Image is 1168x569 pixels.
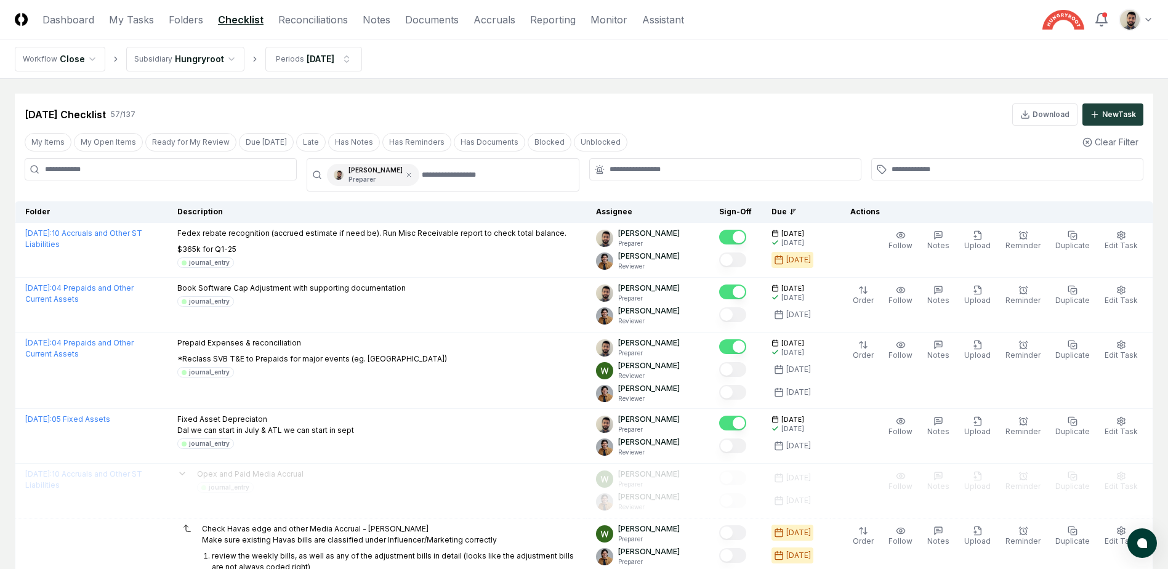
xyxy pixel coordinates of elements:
button: Notes [925,414,952,440]
p: [PERSON_NAME] [618,437,680,448]
div: Workflow [23,54,57,65]
button: Mark complete [719,284,746,299]
p: Preparer [618,557,680,567]
button: Edit Task [1102,523,1140,549]
button: Reminder [1003,523,1043,549]
div: journal_entry [189,258,230,267]
div: [DATE] [786,387,811,398]
button: Order [850,337,876,363]
span: Duplicate [1055,350,1090,360]
a: Assistant [642,12,684,27]
div: New Task [1102,109,1136,120]
button: Duplicate [1053,228,1092,254]
button: Ready for My Review [145,133,236,151]
img: d09822cc-9b6d-4858-8d66-9570c114c672_214030b4-299a-48fd-ad93-fc7c7aef54c6.png [596,284,613,302]
div: [DATE] [781,424,804,434]
button: Mark complete [719,339,746,354]
div: [DATE] [786,550,811,561]
span: Follow [888,350,912,360]
span: [DATE] [781,229,804,238]
th: Assignee [586,201,709,223]
button: Blocked [528,133,571,151]
button: Download [1012,103,1077,126]
p: [PERSON_NAME] [618,523,680,535]
button: Duplicate [1053,283,1092,309]
p: Preparer [618,535,680,544]
p: Preparer [618,349,680,358]
a: Accruals [473,12,515,27]
p: $365k for Q1-25 [177,244,566,255]
p: Fedex rebate recognition (accrued estimate if need be). Run Misc Receivable report to check total... [177,228,566,239]
img: ACg8ocIj8Ed1971QfF93IUVvJX6lPm3y0CRToLvfAg4p8TYQk6NAZIo=s96-c [596,385,613,402]
th: Folder [15,201,167,223]
button: Due Today [239,133,294,151]
button: Has Reminders [382,133,451,151]
a: Checklist [218,12,264,27]
span: Edit Task [1105,427,1138,436]
button: Upload [962,337,993,363]
button: Notes [925,337,952,363]
span: Notes [927,241,949,250]
span: Reminder [1005,296,1041,305]
button: Reminder [1003,337,1043,363]
div: [DATE] [307,52,334,65]
button: Periods[DATE] [265,47,362,71]
p: [PERSON_NAME] [618,305,680,317]
span: [DATE] [781,284,804,293]
span: Duplicate [1055,241,1090,250]
p: [PERSON_NAME] [618,337,680,349]
th: Sign-Off [709,201,762,223]
button: Reminder [1003,228,1043,254]
span: Order [853,536,874,546]
span: [DATE] [781,415,804,424]
img: Logo [15,13,28,26]
div: journal_entry [189,368,230,377]
a: Folders [169,12,203,27]
button: Order [850,283,876,309]
button: Mark complete [719,525,746,540]
span: [DATE] : [25,338,52,347]
span: Upload [964,427,991,436]
img: d09822cc-9b6d-4858-8d66-9570c114c672_214030b4-299a-48fd-ad93-fc7c7aef54c6.png [596,230,613,247]
div: Periods [276,54,304,65]
p: Fixed Asset Depreciaton Dal we can start in July & ATL we can start in sept [177,414,354,436]
button: Upload [962,414,993,440]
span: Order [853,350,874,360]
button: Mark complete [719,252,746,267]
button: Notes [925,228,952,254]
button: Mark complete [719,548,746,563]
img: d09822cc-9b6d-4858-8d66-9570c114c672_214030b4-299a-48fd-ad93-fc7c7aef54c6.png [596,339,613,357]
p: [PERSON_NAME] [618,283,680,294]
button: Clear Filter [1077,131,1143,153]
button: Mark complete [719,438,746,453]
p: [PERSON_NAME] [618,546,680,557]
p: Reviewer [618,262,680,271]
a: Monitor [590,12,627,27]
div: Actions [840,206,1143,217]
button: Notes [925,523,952,549]
span: Follow [888,536,912,546]
span: Duplicate [1055,296,1090,305]
span: Upload [964,241,991,250]
button: Follow [886,337,915,363]
span: Follow [888,296,912,305]
div: [DATE] [786,254,811,265]
p: *Reclass SVB T&E to Prepaids for major events (eg. [GEOGRAPHIC_DATA]) [177,353,447,365]
p: [PERSON_NAME] [618,228,680,239]
img: ACg8ocIj8Ed1971QfF93IUVvJX6lPm3y0CRToLvfAg4p8TYQk6NAZIo=s96-c [596,438,613,456]
span: Follow [888,427,912,436]
span: Notes [927,427,949,436]
p: Check Havas edge and other Media Accrual - [PERSON_NAME] Make sure existing Havas bills are class... [202,523,576,546]
img: d09822cc-9b6d-4858-8d66-9570c114c672_214030b4-299a-48fd-ad93-fc7c7aef54c6.png [1120,10,1140,30]
p: Prepaid Expenses & reconciliation [177,337,447,349]
span: [DATE] : [25,228,52,238]
span: Notes [927,536,949,546]
span: Duplicate [1055,536,1090,546]
button: Edit Task [1102,337,1140,363]
button: Reminder [1003,283,1043,309]
a: [DATE]:04 Prepaids and Other Current Assets [25,283,134,304]
div: journal_entry [189,297,230,306]
button: Edit Task [1102,283,1140,309]
a: Dashboard [42,12,94,27]
span: Reminder [1005,427,1041,436]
